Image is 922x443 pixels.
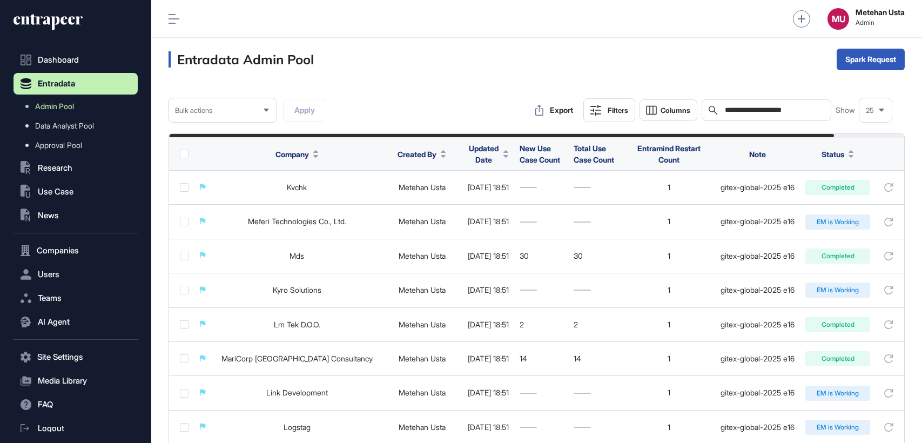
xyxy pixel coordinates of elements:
[836,106,855,115] span: Show
[468,143,509,165] button: Updated Date
[14,240,138,261] button: Companies
[721,286,795,294] div: gitex-global-2025 e16
[14,157,138,179] button: Research
[38,270,59,279] span: Users
[721,354,795,363] div: gitex-global-2025 e16
[38,294,62,303] span: Teams
[14,181,138,203] button: Use Case
[574,320,617,329] div: 2
[35,122,94,130] span: Data Analyst Pool
[275,149,309,160] span: Company
[520,320,563,329] div: 2
[574,252,617,260] div: 30
[805,386,870,401] div: EM is Working
[37,246,79,255] span: Companies
[38,56,79,64] span: Dashboard
[628,217,710,226] div: 1
[637,144,701,164] span: Entramind Restart Count
[399,388,446,397] a: Metehan Usta
[468,217,509,226] div: [DATE] 18:51
[38,377,87,385] span: Media Library
[468,354,509,363] div: [DATE] 18:51
[468,286,509,294] div: [DATE] 18:51
[856,19,905,26] span: Admin
[399,251,446,260] a: Metehan Usta
[248,217,346,226] a: Meferi Technologies Co., Ltd.
[805,283,870,298] div: EM is Working
[399,217,446,226] a: Metehan Usta
[468,183,509,192] div: [DATE] 18:51
[628,388,710,397] div: 1
[35,102,74,111] span: Admin Pool
[805,214,870,230] div: EM is Working
[583,98,635,122] button: Filters
[399,183,446,192] a: Metehan Usta
[574,354,617,363] div: 14
[38,211,59,220] span: News
[398,149,446,160] button: Created By
[175,106,212,115] span: Bulk actions
[14,49,138,71] a: Dashboard
[19,97,138,116] a: Admin Pool
[468,252,509,260] div: [DATE] 18:51
[169,51,314,68] h3: Entradata Admin Pool
[805,420,870,435] div: EM is Working
[468,423,509,432] div: [DATE] 18:51
[640,99,697,121] button: Columns
[856,8,905,17] strong: Metehan Usta
[866,106,874,115] span: 25
[38,424,64,433] span: Logout
[14,264,138,285] button: Users
[38,318,70,326] span: AI Agent
[468,388,509,397] div: [DATE] 18:51
[14,311,138,333] button: AI Agent
[628,423,710,432] div: 1
[628,183,710,192] div: 1
[574,144,614,164] span: Total Use Case Count
[399,285,446,294] a: Metehan Usta
[221,354,373,363] a: MariCorp [GEOGRAPHIC_DATA] Consultancy
[14,73,138,95] button: Entradata
[822,149,854,160] button: Status
[273,285,321,294] a: Kyro Solutions
[468,143,499,165] span: Updated Date
[19,136,138,155] a: Approval Pool
[608,106,628,115] div: Filters
[284,422,311,432] a: Logstag
[837,49,905,70] button: Spark Request
[274,320,320,329] a: Lm Tek D.O.O.
[628,286,710,294] div: 1
[14,394,138,415] button: FAQ
[275,149,319,160] button: Company
[35,141,82,150] span: Approval Pool
[805,351,870,366] div: Completed
[628,354,710,363] div: 1
[14,346,138,368] button: Site Settings
[721,388,795,397] div: gitex-global-2025 e16
[520,252,563,260] div: 30
[14,370,138,392] button: Media Library
[721,183,795,192] div: gitex-global-2025 e16
[14,418,138,439] a: Logout
[38,164,72,172] span: Research
[721,217,795,226] div: gitex-global-2025 e16
[805,249,870,264] div: Completed
[287,183,307,192] a: Kvchk
[805,317,870,332] div: Completed
[14,287,138,309] button: Teams
[468,320,509,329] div: [DATE] 18:51
[38,400,53,409] span: FAQ
[721,252,795,260] div: gitex-global-2025 e16
[399,320,446,329] a: Metehan Usta
[290,251,304,260] a: Mds
[38,187,73,196] span: Use Case
[529,99,579,121] button: Export
[721,423,795,432] div: gitex-global-2025 e16
[721,320,795,329] div: gitex-global-2025 e16
[827,8,849,30] div: MU
[399,354,446,363] a: Metehan Usta
[19,116,138,136] a: Data Analyst Pool
[398,149,436,160] span: Created By
[399,422,446,432] a: Metehan Usta
[14,205,138,226] button: News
